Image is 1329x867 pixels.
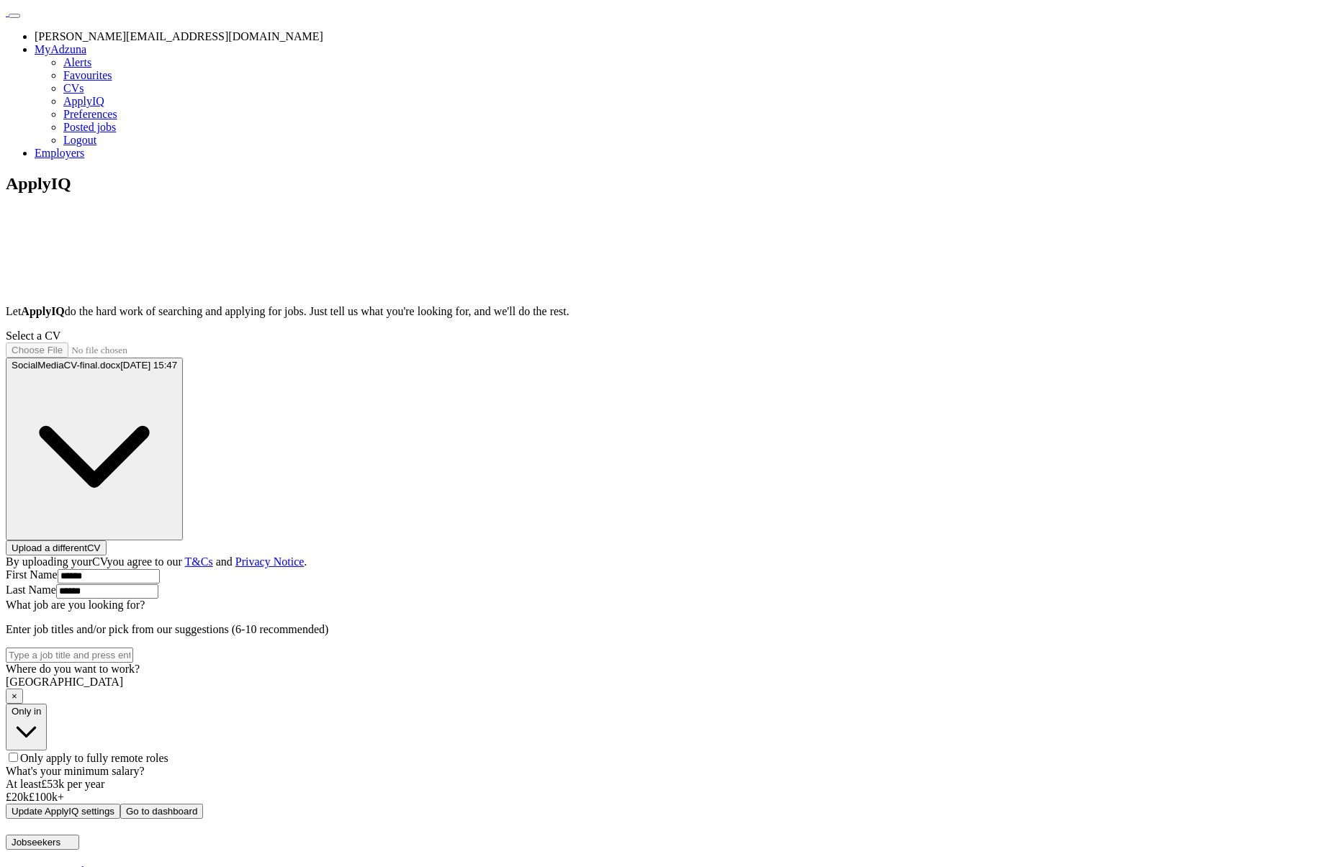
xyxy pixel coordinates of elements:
[6,791,29,803] span: £ 20 k
[6,765,145,777] label: What's your minimum salary?
[63,108,117,120] a: Preferences
[63,134,96,146] a: Logout
[29,791,64,803] span: £ 100 k+
[6,330,60,342] label: Select a CV
[6,689,23,704] button: ×
[120,360,177,371] span: [DATE] 15:47
[35,147,84,159] a: Employers
[6,540,107,555] button: Upload a differentCV
[6,623,1323,636] p: Enter job titles and/or pick from our suggestions (6-10 recommended)
[63,95,104,107] a: ApplyIQ
[9,14,20,18] button: Toggle main navigation menu
[6,804,120,819] button: Update ApplyIQ settings
[12,691,17,702] span: ×
[63,839,73,845] img: toggle icon
[6,648,133,663] input: Type a job title and press enter
[6,599,145,611] label: What job are you looking for?
[6,704,47,750] button: Only in
[12,837,60,848] span: Jobseekers
[21,305,64,317] strong: ApplyIQ
[6,174,1323,194] h1: ApplyIQ
[6,358,183,540] button: SocialMediaCV-final.docx[DATE] 15:47
[120,804,203,819] button: Go to dashboard
[35,30,1323,43] li: [PERSON_NAME][EMAIL_ADDRESS][DOMAIN_NAME]
[63,121,116,133] a: Posted jobs
[67,778,104,790] span: per year
[9,753,18,762] input: Only apply to fully remote roles
[185,555,213,568] a: T&Cs
[235,555,305,568] a: Privacy Notice
[12,706,41,717] span: Only in
[6,568,58,581] label: First Name
[12,360,120,371] span: SocialMediaCV-final.docx
[41,778,64,790] span: £ 53k
[6,305,1323,318] p: Let do the hard work of searching and applying for jobs. Just tell us what you're looking for, an...
[20,752,168,764] span: Only apply to fully remote roles
[63,69,112,81] a: Favourites
[63,82,84,94] a: CVs
[6,584,56,596] label: Last Name
[35,43,86,55] a: MyAdzuna
[6,663,140,675] label: Where do you want to work?
[6,778,41,790] span: At least
[6,555,1323,568] div: By uploading your CV you agree to our and .
[63,56,91,68] a: Alerts
[6,676,1323,689] div: [GEOGRAPHIC_DATA]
